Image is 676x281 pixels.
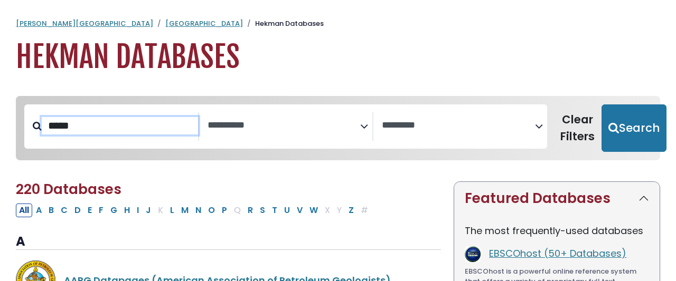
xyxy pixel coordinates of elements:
button: Filter Results P [219,204,230,217]
div: Alpha-list to filter by first letter of database name [16,203,372,216]
button: Filter Results J [143,204,154,217]
button: Filter Results S [257,204,268,217]
li: Hekman Databases [243,18,324,29]
textarea: Search [208,120,361,131]
button: Filter Results O [205,204,218,217]
h3: A [16,234,441,250]
button: Filter Results I [134,204,142,217]
button: Filter Results N [192,204,204,217]
p: The most frequently-used databases [465,224,649,238]
button: Filter Results G [107,204,120,217]
button: Filter Results D [71,204,84,217]
button: Filter Results H [121,204,133,217]
button: Filter Results T [269,204,280,217]
h1: Hekman Databases [16,40,660,75]
button: Filter Results V [294,204,306,217]
button: Filter Results M [178,204,192,217]
button: Filter Results U [281,204,293,217]
button: Filter Results L [167,204,177,217]
button: Filter Results F [96,204,107,217]
span: 220 Databases [16,180,121,199]
button: All [16,204,32,217]
input: Search database by title or keyword [42,117,198,134]
button: Filter Results B [45,204,57,217]
button: Submit for Search Results [602,104,666,152]
button: Featured Databases [454,182,660,215]
button: Filter Results A [33,204,45,217]
button: Filter Results Z [345,204,357,217]
a: [GEOGRAPHIC_DATA] [165,18,243,28]
button: Clear Filters [553,104,602,152]
button: Filter Results R [245,204,256,217]
nav: Search filters [16,96,660,160]
nav: breadcrumb [16,18,660,29]
a: EBSCOhost (50+ Databases) [489,247,626,260]
a: [PERSON_NAME][GEOGRAPHIC_DATA] [16,18,153,28]
textarea: Search [382,120,535,131]
button: Filter Results E [84,204,95,217]
button: Filter Results C [58,204,71,217]
button: Filter Results W [306,204,321,217]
